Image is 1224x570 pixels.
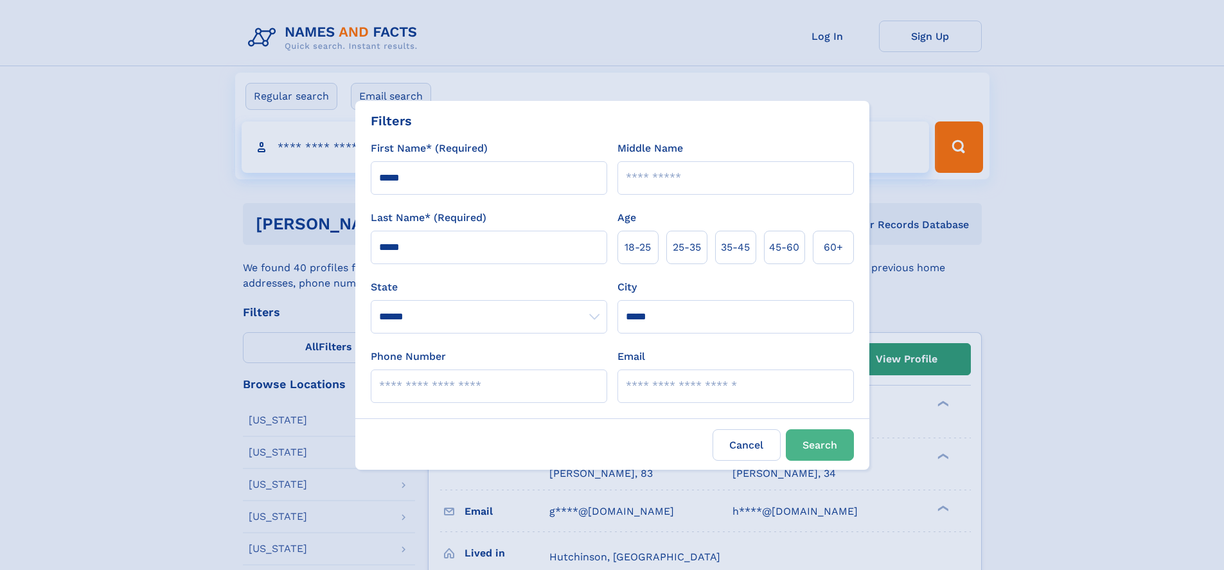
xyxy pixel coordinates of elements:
[617,210,636,226] label: Age
[371,210,486,226] label: Last Name* (Required)
[617,280,637,295] label: City
[371,141,488,156] label: First Name* (Required)
[769,240,799,255] span: 45‑60
[617,141,683,156] label: Middle Name
[371,280,607,295] label: State
[371,349,446,364] label: Phone Number
[824,240,843,255] span: 60+
[673,240,701,255] span: 25‑35
[786,429,854,461] button: Search
[617,349,645,364] label: Email
[713,429,781,461] label: Cancel
[625,240,651,255] span: 18‑25
[371,111,412,130] div: Filters
[721,240,750,255] span: 35‑45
